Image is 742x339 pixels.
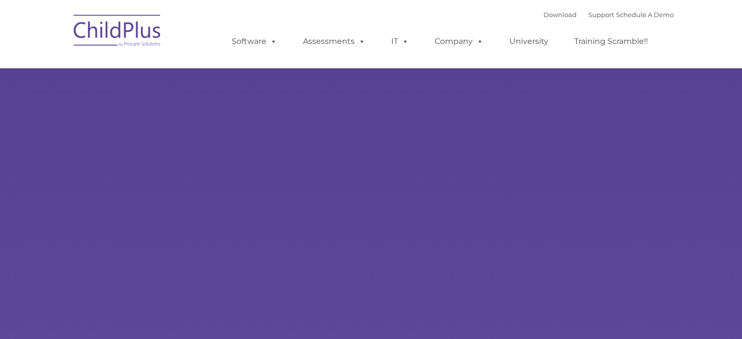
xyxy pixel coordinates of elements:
[425,32,493,51] a: Company
[381,32,419,51] a: IT
[564,32,658,51] a: Training Scramble!!
[616,11,674,19] a: Schedule A Demo
[500,32,558,51] a: University
[222,32,287,51] a: Software
[543,11,577,19] a: Download
[588,11,614,19] a: Support
[293,32,375,51] a: Assessments
[69,8,166,57] img: ChildPlus by Procare Solutions
[543,11,674,19] font: |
